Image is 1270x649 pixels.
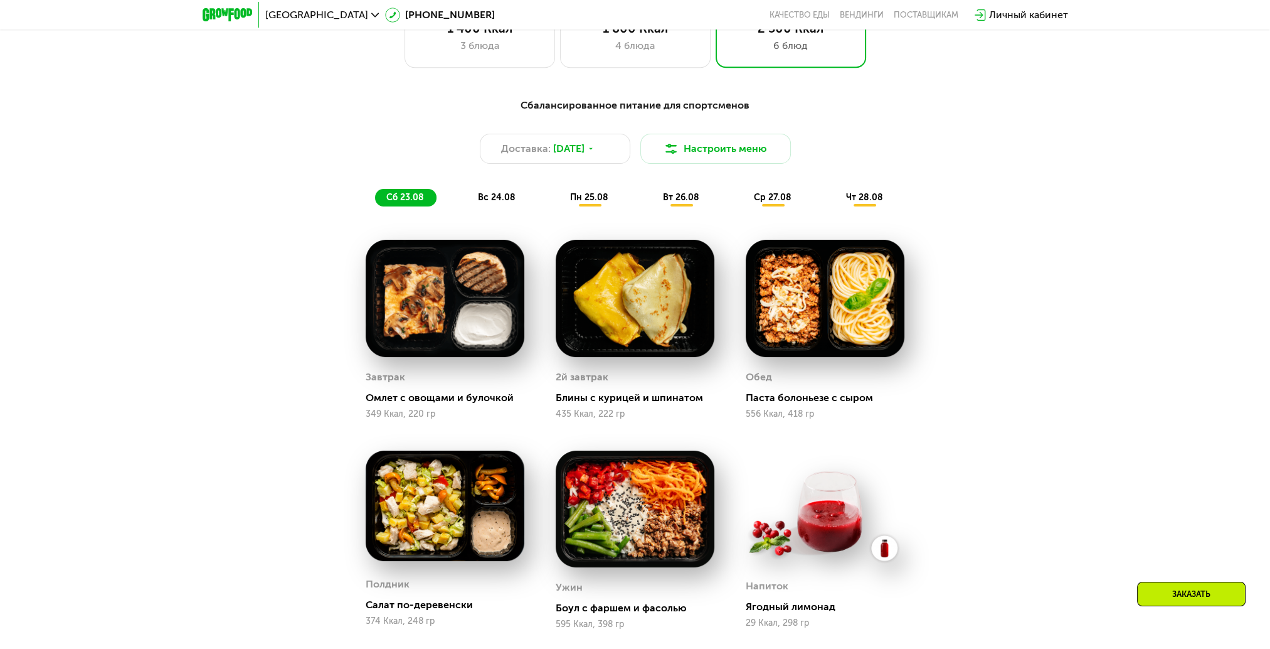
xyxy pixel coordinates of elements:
span: ср 27.08 [754,192,791,203]
div: 595 Ккал, 398 гр [556,619,714,630]
span: Доставка: [501,141,551,156]
div: 6 блюд [729,38,853,53]
div: Завтрак [366,368,405,387]
div: Заказать [1137,582,1246,606]
div: Салат по-деревенски [366,599,534,611]
div: Обед [746,368,772,387]
span: вс 24.08 [478,192,516,203]
button: Настроить меню [640,134,791,164]
div: 29 Ккал, 298 гр [746,618,904,628]
div: Паста болоньезе с сыром [746,392,914,404]
div: Ягодный лимонад [746,601,914,613]
div: Напиток [746,577,788,596]
div: 374 Ккал, 248 гр [366,616,524,626]
span: вт 26.08 [663,192,699,203]
span: [GEOGRAPHIC_DATA] [265,10,368,20]
div: поставщикам [894,10,958,20]
div: 2й завтрак [556,368,608,387]
a: Вендинги [840,10,884,20]
div: 556 Ккал, 418 гр [746,409,904,419]
div: 4 блюда [573,38,697,53]
div: Ужин [556,578,583,597]
span: чт 28.08 [845,192,882,203]
div: Блины с курицей и шпинатом [556,392,724,404]
div: 435 Ккал, 222 гр [556,409,714,419]
span: пн 25.08 [570,192,608,203]
div: 349 Ккал, 220 гр [366,409,524,419]
span: сб 23.08 [386,192,424,203]
div: Омлет с овощами и булочкой [366,392,534,404]
div: 3 блюда [418,38,542,53]
div: Боул с фаршем и фасолью [556,602,724,614]
div: Сбалансированное питание для спортсменов [264,98,1007,114]
div: Полдник [366,575,410,594]
a: Качество еды [770,10,830,20]
a: [PHONE_NUMBER] [385,8,495,23]
span: [DATE] [553,141,585,156]
div: Личный кабинет [989,8,1068,23]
